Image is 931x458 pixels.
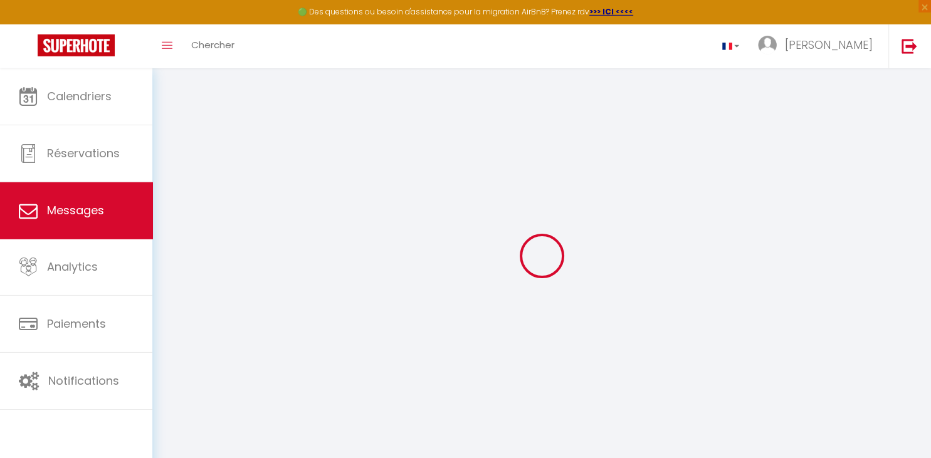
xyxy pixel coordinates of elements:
span: Calendriers [47,88,112,104]
a: ... [PERSON_NAME] [749,24,888,68]
a: Chercher [182,24,244,68]
span: Réservations [47,145,120,161]
span: Analytics [47,259,98,274]
img: Super Booking [38,34,115,56]
span: Chercher [191,38,234,51]
span: [PERSON_NAME] [785,37,873,53]
span: Paiements [47,316,106,331]
span: Notifications [48,373,119,388]
span: Messages [47,202,104,218]
img: ... [758,36,777,55]
img: logout [902,38,917,54]
a: >>> ICI <<<< [589,6,633,17]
